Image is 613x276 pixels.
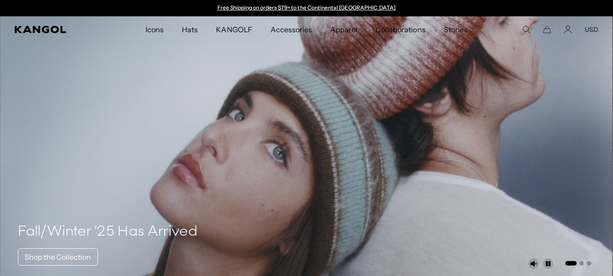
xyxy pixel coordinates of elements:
[585,25,598,34] button: USD
[565,261,577,266] button: Go to slide 1
[213,5,400,12] slideshow-component: Announcement bar
[15,26,96,33] a: Kangol
[321,16,367,43] a: Apparel
[182,16,198,43] span: Hats
[444,16,467,43] span: Stories
[207,16,261,43] a: KANGOLF
[543,25,551,34] button: Cart
[18,248,98,266] a: Shop the Collection
[543,258,553,269] button: Pause
[330,16,357,43] span: Apparel
[435,16,477,43] a: Stories
[587,261,591,266] button: Go to slide 3
[271,16,312,43] span: Accessories
[136,16,173,43] a: Icons
[173,16,207,43] a: Hats
[376,16,425,43] span: Collaborations
[522,25,530,34] summary: Search here
[261,16,321,43] a: Accessories
[579,261,584,266] button: Go to slide 2
[564,259,591,266] ul: Select a slide to show
[217,4,396,11] a: Free Shipping on orders $79+ to the Continental [GEOGRAPHIC_DATA]
[367,16,434,43] a: Collaborations
[213,5,400,12] div: Announcement
[216,16,252,43] span: KANGOLF
[564,25,572,34] a: Account
[213,5,400,12] div: 1 of 2
[18,223,197,241] h4: Fall/Winter ‘25 Has Arrived
[528,258,539,269] button: Unmute
[146,16,164,43] span: Icons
